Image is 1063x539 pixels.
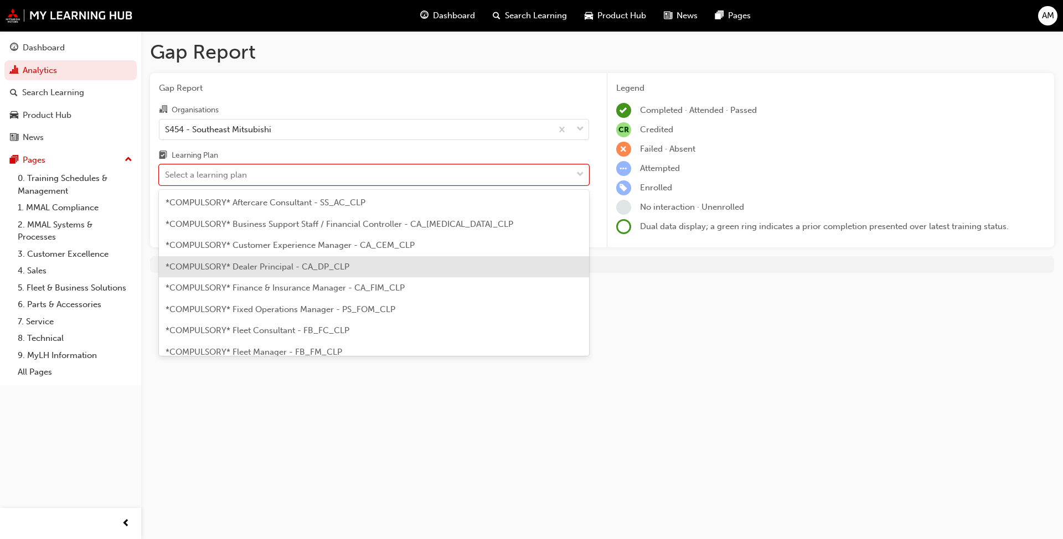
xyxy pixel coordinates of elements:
span: Failed · Absent [640,144,695,154]
span: *COMPULSORY* Fixed Operations Manager - PS_FOM_CLP [166,304,395,314]
div: News [23,131,44,144]
a: 4. Sales [13,262,137,279]
h1: Gap Report [150,40,1054,64]
span: up-icon [125,153,132,167]
span: learningplan-icon [159,151,167,161]
span: car-icon [10,111,18,121]
span: search-icon [10,88,18,98]
a: pages-iconPages [706,4,760,27]
a: 0. Training Schedules & Management [13,170,137,199]
div: Learning Plan [172,150,218,161]
img: mmal [6,8,133,23]
span: learningRecordVerb_FAIL-icon [616,142,631,157]
span: Dashboard [433,9,475,22]
span: down-icon [576,122,584,137]
a: Search Learning [4,82,137,103]
div: Pages [23,154,45,167]
a: 9. MyLH Information [13,347,137,364]
div: Search Learning [22,86,84,99]
span: news-icon [10,133,18,143]
span: news-icon [664,9,672,23]
span: Product Hub [597,9,646,22]
span: Pages [728,9,751,22]
a: Analytics [4,60,137,81]
span: pages-icon [715,9,724,23]
a: 8. Technical [13,330,137,347]
span: No interaction · Unenrolled [640,202,744,212]
span: chart-icon [10,66,18,76]
div: Product Hub [23,109,71,122]
span: Enrolled [640,183,672,193]
span: guage-icon [10,43,18,53]
div: Select a learning plan [165,169,247,182]
span: null-icon [616,122,631,137]
a: 6. Parts & Accessories [13,296,137,313]
span: *COMPULSORY* Fleet Manager - FB_FM_CLP [166,347,342,357]
span: Completed · Attended · Passed [640,105,757,115]
span: prev-icon [122,517,130,531]
a: car-iconProduct Hub [576,4,655,27]
span: organisation-icon [159,105,167,115]
span: *COMPULSORY* Fleet Consultant - FB_FC_CLP [166,325,349,335]
a: Dashboard [4,38,137,58]
div: Organisations [172,105,219,116]
span: *COMPULSORY* Customer Experience Manager - CA_CEM_CLP [166,240,415,250]
div: Dashboard [23,42,65,54]
a: Product Hub [4,105,137,126]
button: DashboardAnalyticsSearch LearningProduct HubNews [4,35,137,150]
span: Credited [640,125,673,134]
button: Pages [4,150,137,170]
span: car-icon [585,9,593,23]
span: guage-icon [420,9,429,23]
a: guage-iconDashboard [411,4,484,27]
a: 7. Service [13,313,137,330]
a: 1. MMAL Compliance [13,199,137,216]
span: *COMPULSORY* Aftercare Consultant - SS_AC_CLP [166,198,365,208]
span: learningRecordVerb_ENROLL-icon [616,180,631,195]
span: Attempted [640,163,680,173]
span: *COMPULSORY* Dealer Principal - CA_DP_CLP [166,262,349,272]
span: Gap Report [159,82,589,95]
div: Legend [616,82,1046,95]
a: news-iconNews [655,4,706,27]
span: learningRecordVerb_ATTEMPT-icon [616,161,631,176]
span: down-icon [576,168,584,182]
span: Dual data display; a green ring indicates a prior completion presented over latest training status. [640,221,1009,231]
span: AM [1042,9,1054,22]
a: 2. MMAL Systems & Processes [13,216,137,246]
span: pages-icon [10,156,18,165]
span: learningRecordVerb_COMPLETE-icon [616,103,631,118]
span: *COMPULSORY* Business Support Staff / Financial Controller - CA_[MEDICAL_DATA]_CLP [166,219,513,229]
span: search-icon [493,9,500,23]
a: 5. Fleet & Business Solutions [13,279,137,297]
span: News [677,9,698,22]
span: *COMPULSORY* Finance & Insurance Manager - CA_FIM_CLP [166,283,405,293]
span: Search Learning [505,9,567,22]
a: All Pages [13,364,137,381]
div: S454 - Southeast Mitsubishi [165,123,271,136]
span: learningRecordVerb_NONE-icon [616,200,631,215]
a: search-iconSearch Learning [484,4,576,27]
a: 3. Customer Excellence [13,246,137,263]
a: News [4,127,137,148]
button: AM [1038,6,1057,25]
